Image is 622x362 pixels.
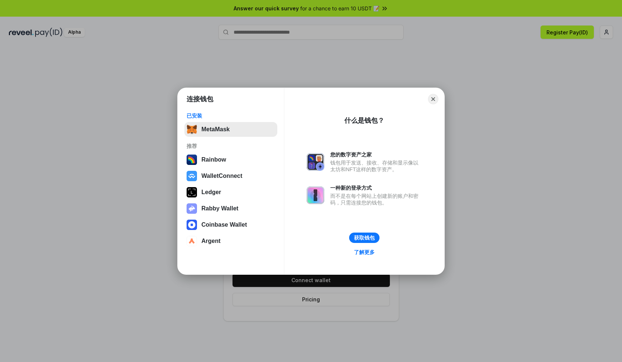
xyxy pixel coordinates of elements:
[187,220,197,230] img: svg+xml,%3Csvg%20width%3D%2228%22%20height%3D%2228%22%20viewBox%3D%220%200%2028%2028%22%20fill%3D...
[344,116,384,125] div: 什么是钱包？
[184,234,277,248] button: Argent
[184,152,277,167] button: Rainbow
[184,201,277,216] button: Rabby Wallet
[330,185,422,191] div: 一种新的登录方式
[349,233,379,243] button: 获取钱包
[187,95,213,104] h1: 连接钱包
[350,247,379,257] a: 了解更多
[201,205,238,212] div: Rabby Wallet
[184,217,277,232] button: Coinbase Wallet
[201,173,243,179] div: WalletConnect
[428,94,438,104] button: Close
[330,151,422,158] div: 您的数字资产之家
[184,122,277,137] button: MetaMask
[184,185,277,200] button: Ledger
[307,186,324,204] img: svg+xml,%3Csvg%20xmlns%3D%22http%3A%2F%2Fwww.w3.org%2F2000%2Fsvg%22%20fill%3D%22none%22%20viewBox...
[187,203,197,214] img: svg+xml,%3Csvg%20xmlns%3D%22http%3A%2F%2Fwww.w3.org%2F2000%2Fsvg%22%20fill%3D%22none%22%20viewBox...
[201,126,230,133] div: MetaMask
[187,236,197,246] img: svg+xml,%3Csvg%20width%3D%2228%22%20height%3D%2228%22%20viewBox%3D%220%200%2028%2028%22%20fill%3D...
[187,112,275,119] div: 已安装
[187,155,197,165] img: svg+xml,%3Csvg%20width%3D%22120%22%20height%3D%22120%22%20viewBox%3D%220%200%20120%20120%22%20fil...
[201,221,247,228] div: Coinbase Wallet
[354,249,375,256] div: 了解更多
[354,234,375,241] div: 获取钱包
[307,153,324,171] img: svg+xml,%3Csvg%20xmlns%3D%22http%3A%2F%2Fwww.w3.org%2F2000%2Fsvg%22%20fill%3D%22none%22%20viewBox...
[187,187,197,197] img: svg+xml,%3Csvg%20xmlns%3D%22http%3A%2F%2Fwww.w3.org%2F2000%2Fsvg%22%20width%3D%2228%22%20height%3...
[330,159,422,173] div: 钱包用于发送、接收、存储和显示像以太坊和NFT这样的数字资产。
[201,238,221,244] div: Argent
[330,193,422,206] div: 而不是在每个网站上创建新的账户和密码，只需连接您的钱包。
[184,169,277,183] button: WalletConnect
[187,143,275,149] div: 推荐
[187,171,197,181] img: svg+xml,%3Csvg%20width%3D%2228%22%20height%3D%2228%22%20viewBox%3D%220%200%2028%2028%22%20fill%3D...
[187,124,197,135] img: svg+xml,%3Csvg%20fill%3D%22none%22%20height%3D%2233%22%20viewBox%3D%220%200%2035%2033%22%20width%...
[201,189,221,196] div: Ledger
[201,156,226,163] div: Rainbow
